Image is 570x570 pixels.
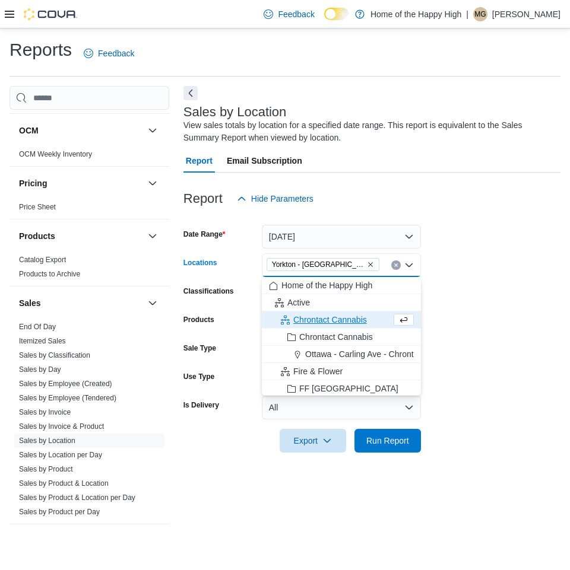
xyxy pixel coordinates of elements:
[251,193,313,205] span: Hide Parameters
[19,408,71,416] a: Sales by Invoice
[19,450,102,460] span: Sales by Location per Day
[287,429,339,453] span: Export
[19,270,80,278] a: Products to Archive
[145,123,160,138] button: OCM
[299,331,373,343] span: Chrontact Cannabis
[262,380,421,397] button: FF [GEOGRAPHIC_DATA]
[474,7,486,21] span: MG
[19,479,109,488] a: Sales by Product & Location
[19,535,143,547] button: Taxes
[370,7,461,21] p: Home of the Happy High
[9,147,169,166] div: OCM
[262,225,421,249] button: [DATE]
[293,314,367,326] span: Chrontact Cannabis
[19,177,143,189] button: Pricing
[183,230,226,239] label: Date Range
[262,363,421,380] button: Fire & Flower
[473,7,487,21] div: Machaela Gardner
[183,343,216,353] label: Sale Type
[19,203,56,211] a: Price Sheet
[19,464,73,474] span: Sales by Product
[262,396,421,419] button: All
[183,372,214,381] label: Use Type
[19,535,42,547] h3: Taxes
[19,379,112,389] span: Sales by Employee (Created)
[19,365,61,374] a: Sales by Day
[19,230,55,242] h3: Products
[19,322,56,332] span: End Of Day
[232,187,318,211] button: Hide Parameters
[9,320,169,524] div: Sales
[19,393,116,403] span: Sales by Employee (Tendered)
[19,380,112,388] a: Sales by Employee (Created)
[186,149,213,173] span: Report
[19,125,39,136] h3: OCM
[19,394,116,402] a: Sales by Employee (Tendered)
[19,177,47,189] h3: Pricing
[367,261,374,268] button: Remove Yorkton - York Station - Fire & Flower from selection in this group
[145,176,160,190] button: Pricing
[19,149,92,159] span: OCM Weekly Inventory
[19,230,143,242] button: Products
[19,493,135,502] span: Sales by Product & Location per Day
[293,365,343,377] span: Fire & Flower
[79,42,139,65] a: Feedback
[9,38,72,62] h1: Reports
[272,259,365,270] span: Yorkton - [GEOGRAPHIC_DATA] - Fire & Flower
[19,256,66,264] a: Catalog Export
[19,351,90,359] a: Sales by Classification
[19,337,66,345] a: Itemized Sales
[19,493,135,502] a: Sales by Product & Location per Day
[19,297,41,309] h3: Sales
[391,260,401,270] button: Clear input
[19,422,104,431] a: Sales by Invoice & Product
[183,286,234,296] label: Classifications
[183,258,217,268] label: Locations
[262,346,421,363] button: Ottawa - Carling Ave - Chrontact Cannabis
[259,2,319,26] a: Feedback
[24,8,77,20] img: Cova
[267,258,379,271] span: Yorkton - York Station - Fire & Flower
[145,296,160,310] button: Sales
[145,534,160,548] button: Taxes
[299,383,398,394] span: FF [GEOGRAPHIC_DATA]
[19,336,66,346] span: Itemized Sales
[19,150,92,158] a: OCM Weekly Inventory
[183,119,555,144] div: View sales totals by location for a specified date range. This report is equivalent to the Sales ...
[278,8,314,20] span: Feedback
[183,315,214,324] label: Products
[19,436,75,445] span: Sales by Location
[19,465,73,473] a: Sales by Product
[262,277,421,294] button: Home of the Happy High
[19,202,56,212] span: Price Sheet
[9,253,169,286] div: Products
[19,507,100,517] span: Sales by Product per Day
[19,451,102,459] a: Sales by Location per Day
[9,200,169,219] div: Pricing
[492,7,560,21] p: [PERSON_NAME]
[281,279,372,291] span: Home of the Happy High
[19,255,66,265] span: Catalog Export
[19,508,100,516] a: Sales by Product per Day
[262,329,421,346] button: Chrontact Cannabis
[466,7,468,21] p: |
[19,297,143,309] button: Sales
[287,297,310,308] span: Active
[324,8,349,20] input: Dark Mode
[305,348,462,360] span: Ottawa - Carling Ave - Chrontact Cannabis
[280,429,346,453] button: Export
[19,125,143,136] button: OCM
[145,229,160,243] button: Products
[183,105,287,119] h3: Sales by Location
[366,435,409,447] span: Run Report
[19,269,80,279] span: Products to Archive
[183,86,198,100] button: Next
[19,323,56,331] a: End Of Day
[19,407,71,417] span: Sales by Invoice
[19,437,75,445] a: Sales by Location
[183,400,219,410] label: Is Delivery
